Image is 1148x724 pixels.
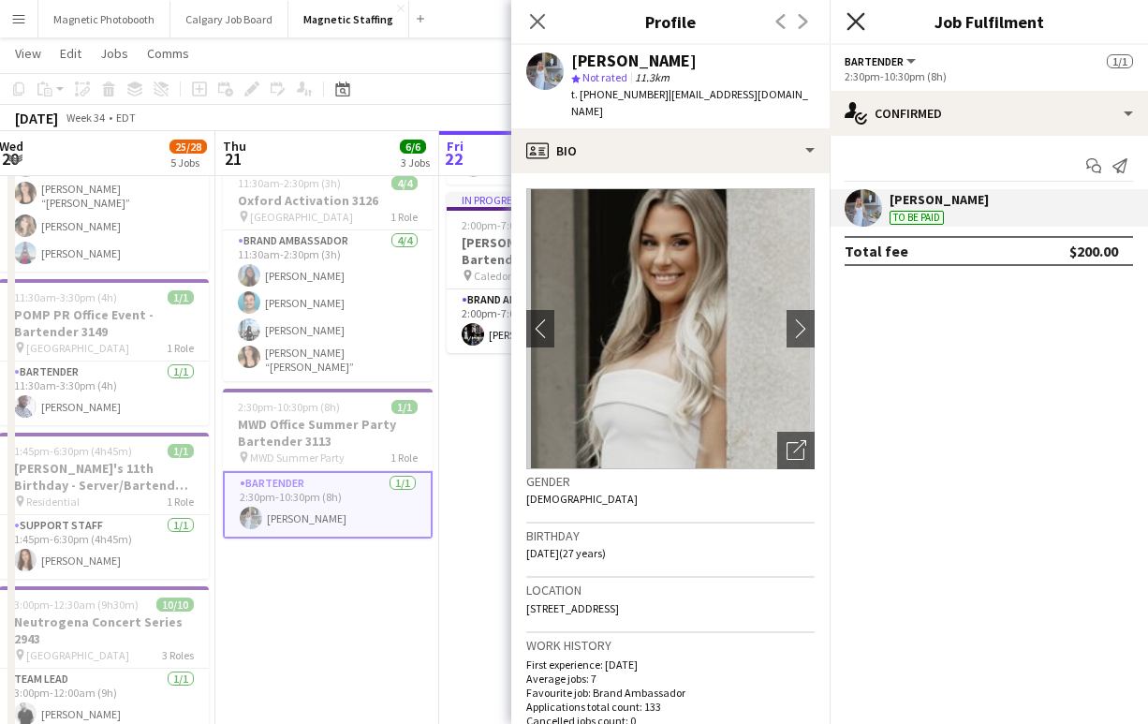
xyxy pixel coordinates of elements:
span: Edit [60,45,81,62]
a: Jobs [93,41,136,66]
span: 1 Role [167,495,194,509]
span: 1/1 [1107,54,1133,68]
span: Bartender [845,54,904,68]
div: 2:30pm-10:30pm (8h) [845,69,1133,83]
div: Confirmed [830,91,1148,136]
span: 3:00pm-12:30am (9h30m) (Thu) [14,598,156,612]
div: $200.00 [1069,242,1118,260]
span: Jobs [100,45,128,62]
div: [PERSON_NAME] [890,191,989,208]
span: 1:45pm-6:30pm (4h45m) [14,444,132,458]
app-card-role: Brand Ambassador1/12:00pm-7:00pm (5h)[PERSON_NAME] [447,289,656,353]
span: 1/1 [391,400,418,414]
span: 1/1 [168,444,194,458]
p: First experience: [DATE] [526,658,815,672]
div: 5 Jobs [170,155,206,170]
h3: Gender [526,473,815,490]
span: t. [PHONE_NUMBER] [571,87,669,101]
span: 10/10 [156,598,194,612]
span: 1 Role [390,451,418,465]
div: Bio [511,128,830,173]
span: Comms [147,45,189,62]
app-job-card: 11:30am-2:30pm (3h)4/4Oxford Activation 3126 [GEOGRAPHIC_DATA]1 RoleBrand Ambassador4/411:30am-2:... [223,165,433,381]
span: [GEOGRAPHIC_DATA] [250,210,353,224]
span: View [15,45,41,62]
h3: MWD Office Summer Party Bartender 3113 [223,416,433,450]
p: Favourite job: Brand Ambassador [526,686,815,700]
button: Bartender [845,54,919,68]
div: [PERSON_NAME] [571,52,697,69]
button: Calgary Job Board [170,1,288,37]
app-job-card: 2:30pm-10:30pm (8h)1/1MWD Office Summer Party Bartender 3113 MWD Summer Party1 RoleBartender1/12:... [223,389,433,539]
h3: Job Fulfilment [830,9,1148,34]
span: [GEOGRAPHIC_DATA] [26,648,129,662]
h3: Location [526,582,815,598]
img: Crew avatar or photo [526,188,815,469]
span: [GEOGRAPHIC_DATA] [26,341,129,355]
span: 4/4 [391,176,418,190]
span: [DEMOGRAPHIC_DATA] [526,492,638,506]
h3: Oxford Activation 3126 [223,192,433,209]
button: Magnetic Photobooth [38,1,170,37]
span: 21 [220,148,246,170]
app-card-role: Bartender1/12:30pm-10:30pm (8h)[PERSON_NAME] [223,471,433,539]
span: Fri [447,138,464,155]
span: 11.3km [631,70,673,84]
h3: Birthday [526,527,815,544]
span: 11:30am-3:30pm (4h) [14,290,117,304]
a: Comms [140,41,197,66]
div: Open photos pop-in [777,432,815,469]
p: Average jobs: 7 [526,672,815,686]
button: Magnetic Staffing [288,1,409,37]
span: 22 [444,148,464,170]
h3: Work history [526,637,815,654]
span: 1 Role [167,341,194,355]
span: | [EMAIL_ADDRESS][DOMAIN_NAME] [571,87,808,118]
span: 2:00pm-7:00pm (5h) [462,218,558,232]
h3: Profile [511,9,830,34]
span: 2:30pm-10:30pm (8h) [238,400,340,414]
app-card-role: Brand Ambassador4/411:30am-2:30pm (3h)[PERSON_NAME][PERSON_NAME][PERSON_NAME][PERSON_NAME] “[PERS... [223,230,433,381]
div: [DATE] [15,109,58,127]
div: To be paid [890,211,944,225]
app-job-card: In progress2:00pm-7:00pm (5h)1/1[PERSON_NAME] x BMW Bartender 3155 Caledon1 RoleBrand Ambassador1... [447,192,656,353]
span: 25/28 [169,140,207,154]
span: Caledon [474,269,514,283]
div: 3 Jobs [401,155,430,170]
span: Not rated [582,70,627,84]
a: Edit [52,41,89,66]
span: 1 Role [390,210,418,224]
span: 11:30am-2:30pm (3h) [238,176,341,190]
h3: [PERSON_NAME] x BMW Bartender 3155 [447,234,656,268]
span: 1/1 [168,290,194,304]
span: [STREET_ADDRESS] [526,601,619,615]
div: In progress [447,192,656,207]
span: Residential [26,495,80,509]
span: Thu [223,138,246,155]
a: View [7,41,49,66]
span: 3 Roles [162,648,194,662]
span: MWD Summer Party [250,451,345,465]
span: Week 34 [62,111,109,125]
div: EDT [116,111,136,125]
span: 6/6 [400,140,426,154]
span: [DATE] (27 years) [526,546,606,560]
div: Total fee [845,242,908,260]
p: Applications total count: 133 [526,700,815,714]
